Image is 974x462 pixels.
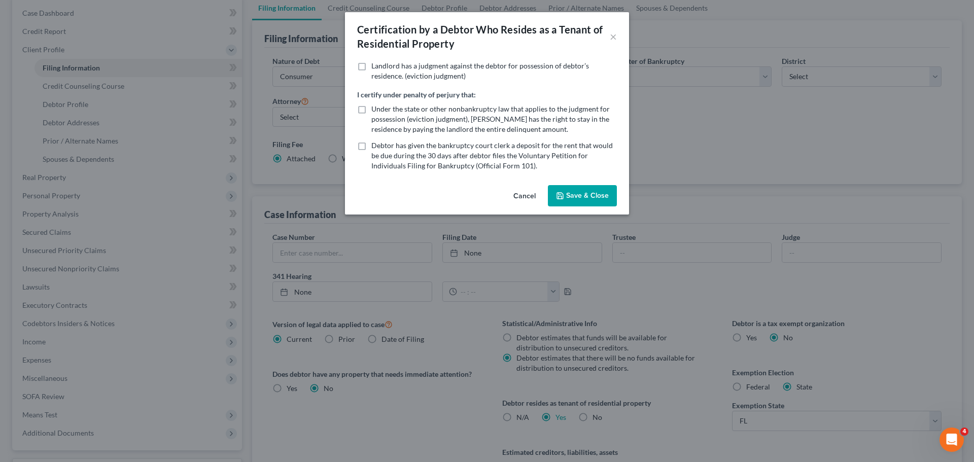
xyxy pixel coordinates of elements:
[505,186,544,206] button: Cancel
[610,30,617,43] button: ×
[548,185,617,206] button: Save & Close
[371,141,613,170] span: Debtor has given the bankruptcy court clerk a deposit for the rent that would be due during the 3...
[960,428,968,436] span: 4
[371,104,610,133] span: Under the state or other nonbankruptcy law that applies to the judgment for possession (eviction ...
[357,22,610,51] div: Certification by a Debtor Who Resides as a Tenant of Residential Property
[940,428,964,452] iframe: Intercom live chat
[371,61,589,80] span: Landlord has a judgment against the debtor for possession of debtor’s residence. (eviction judgment)
[357,89,476,100] label: I certify under penalty of perjury that:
